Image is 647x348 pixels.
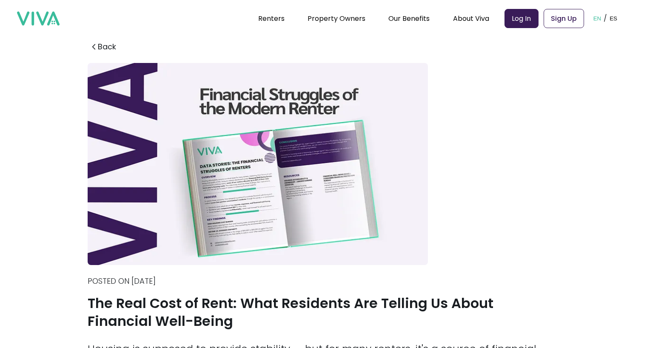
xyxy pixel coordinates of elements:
[88,276,560,287] p: Posted on [DATE]
[591,5,604,31] button: EN
[90,43,98,51] img: arrow
[504,9,539,28] a: Log In
[604,12,607,25] p: /
[88,294,560,330] h1: The Real Cost of Rent: What Residents Are Telling Us About Financial Well-Being
[258,14,285,23] a: Renters
[453,8,489,29] div: About Viva
[388,8,430,29] div: Our Benefits
[88,41,119,53] button: Back
[308,14,365,23] a: Property Owners
[17,11,60,26] img: viva
[544,9,584,28] a: Sign Up
[88,63,428,265] img: The Real Cost of Rent: What Residents Are Telling Us About Financial Well-Being
[607,5,620,31] button: ES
